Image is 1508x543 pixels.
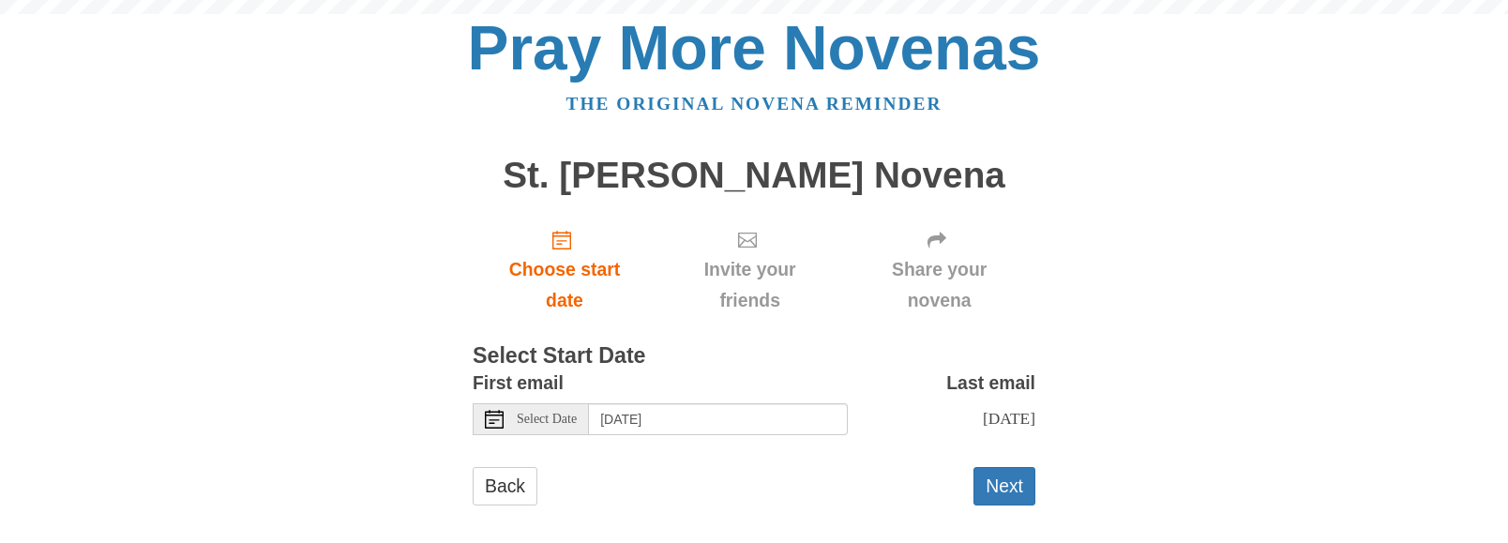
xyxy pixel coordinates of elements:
[491,254,638,316] span: Choose start date
[566,94,942,113] a: The original novena reminder
[656,214,843,325] div: Click "Next" to confirm your start date first.
[473,467,537,505] a: Back
[517,413,577,426] span: Select Date
[983,409,1035,428] span: [DATE]
[862,254,1017,316] span: Share your novena
[675,254,824,316] span: Invite your friends
[473,214,656,325] a: Choose start date
[843,214,1035,325] div: Click "Next" to confirm your start date first.
[946,368,1035,399] label: Last email
[473,344,1035,369] h3: Select Start Date
[473,368,564,399] label: First email
[473,156,1035,196] h1: St. [PERSON_NAME] Novena
[468,13,1041,83] a: Pray More Novenas
[973,467,1035,505] button: Next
